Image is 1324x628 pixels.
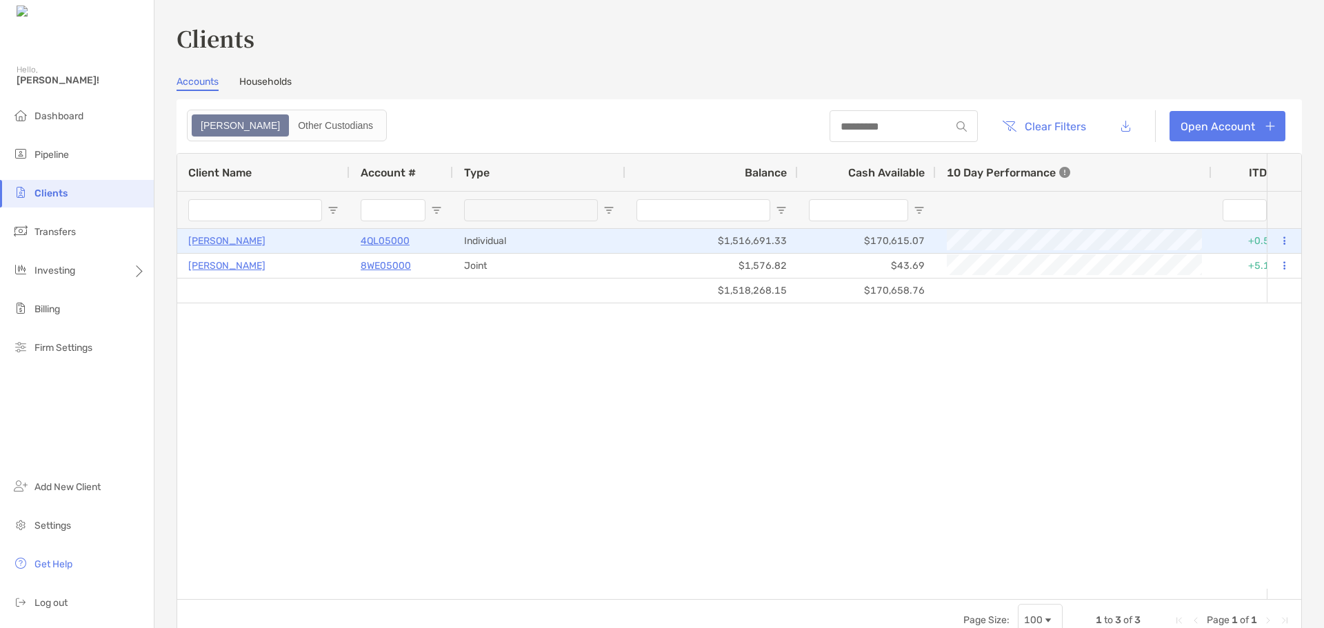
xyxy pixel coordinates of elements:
[12,223,29,239] img: transfers icon
[239,76,292,91] a: Households
[453,229,625,253] div: Individual
[17,74,146,86] span: [PERSON_NAME]!
[187,110,387,141] div: segmented control
[34,188,68,199] span: Clients
[848,166,925,179] span: Cash Available
[453,254,625,278] div: Joint
[1104,614,1113,626] span: to
[1212,254,1294,278] div: +5.12%
[1279,615,1290,626] div: Last Page
[17,6,75,19] img: Zoe Logo
[12,338,29,355] img: firm-settings icon
[328,205,339,216] button: Open Filter Menu
[34,342,92,354] span: Firm Settings
[34,265,75,276] span: Investing
[177,76,219,91] a: Accounts
[188,166,252,179] span: Client Name
[776,205,787,216] button: Open Filter Menu
[914,205,925,216] button: Open Filter Menu
[193,116,288,135] div: Zoe
[12,300,29,316] img: billing icon
[1223,199,1267,221] input: ITD Filter Input
[1115,614,1121,626] span: 3
[809,199,908,221] input: Cash Available Filter Input
[12,107,29,123] img: dashboard icon
[1190,615,1201,626] div: Previous Page
[1212,229,1294,253] div: +0.56%
[625,278,798,303] div: $1,518,268.15
[12,478,29,494] img: add_new_client icon
[34,149,69,161] span: Pipeline
[188,199,322,221] input: Client Name Filter Input
[361,257,411,274] a: 8WE05000
[956,121,967,132] img: input icon
[625,229,798,253] div: $1,516,691.33
[12,145,29,162] img: pipeline icon
[992,111,1096,141] button: Clear Filters
[1174,615,1185,626] div: First Page
[798,229,936,253] div: $170,615.07
[12,555,29,571] img: get-help icon
[34,558,72,570] span: Get Help
[1123,614,1132,626] span: of
[34,520,71,531] span: Settings
[1024,614,1043,626] div: 100
[34,597,68,609] span: Log out
[1240,614,1249,626] span: of
[12,261,29,278] img: investing icon
[12,594,29,610] img: logout icon
[963,614,1010,626] div: Page Size:
[34,226,76,238] span: Transfers
[1134,614,1141,626] span: 3
[1096,614,1102,626] span: 1
[188,232,265,250] a: [PERSON_NAME]
[947,154,1070,191] div: 10 Day Performance
[636,199,770,221] input: Balance Filter Input
[798,278,936,303] div: $170,658.76
[1232,614,1238,626] span: 1
[34,481,101,493] span: Add New Client
[625,254,798,278] div: $1,576.82
[12,184,29,201] img: clients icon
[361,166,416,179] span: Account #
[1263,615,1274,626] div: Next Page
[1249,166,1283,179] div: ITD
[12,516,29,533] img: settings icon
[745,166,787,179] span: Balance
[1251,614,1257,626] span: 1
[798,254,936,278] div: $43.69
[361,199,425,221] input: Account # Filter Input
[290,116,381,135] div: Other Custodians
[188,257,265,274] a: [PERSON_NAME]
[464,166,490,179] span: Type
[34,303,60,315] span: Billing
[34,110,83,122] span: Dashboard
[603,205,614,216] button: Open Filter Menu
[1207,614,1230,626] span: Page
[177,22,1302,54] h3: Clients
[361,232,410,250] a: 4QL05000
[1170,111,1285,141] a: Open Account
[431,205,442,216] button: Open Filter Menu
